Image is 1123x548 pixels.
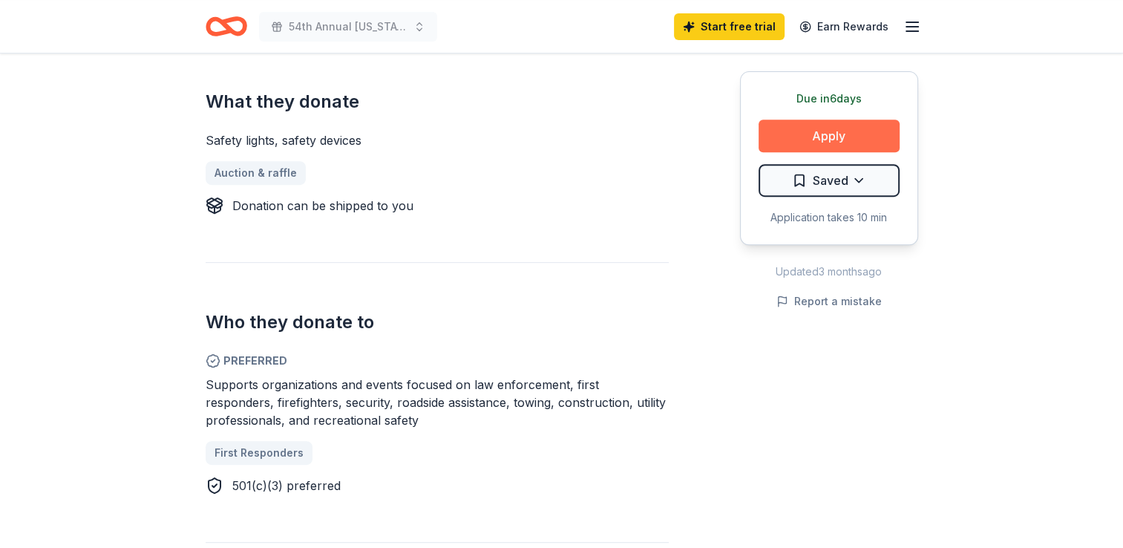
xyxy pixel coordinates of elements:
[206,352,669,370] span: Preferred
[759,164,900,197] button: Saved
[790,13,897,40] a: Earn Rewards
[759,90,900,108] div: Due in 6 days
[232,478,341,493] span: 501(c)(3) preferred
[206,161,306,185] a: Auction & raffle
[740,263,918,281] div: Updated 3 months ago
[206,441,312,465] a: First Responders
[289,18,407,36] span: 54th Annual [US_STATE] Governor's Safety & Health Conference
[206,377,666,428] span: Supports organizations and events focused on law enforcement, first responders, firefighters, sec...
[776,293,882,310] button: Report a mistake
[259,12,437,42] button: 54th Annual [US_STATE] Governor's Safety & Health Conference
[759,209,900,226] div: Application takes 10 min
[232,197,413,215] div: Donation can be shipped to you
[813,171,848,190] span: Saved
[206,131,669,149] div: Safety lights, safety devices
[206,310,669,334] h2: Who they donate to
[206,9,247,44] a: Home
[206,90,669,114] h2: What they donate
[674,13,785,40] a: Start free trial
[759,120,900,152] button: Apply
[215,444,304,462] span: First Responders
